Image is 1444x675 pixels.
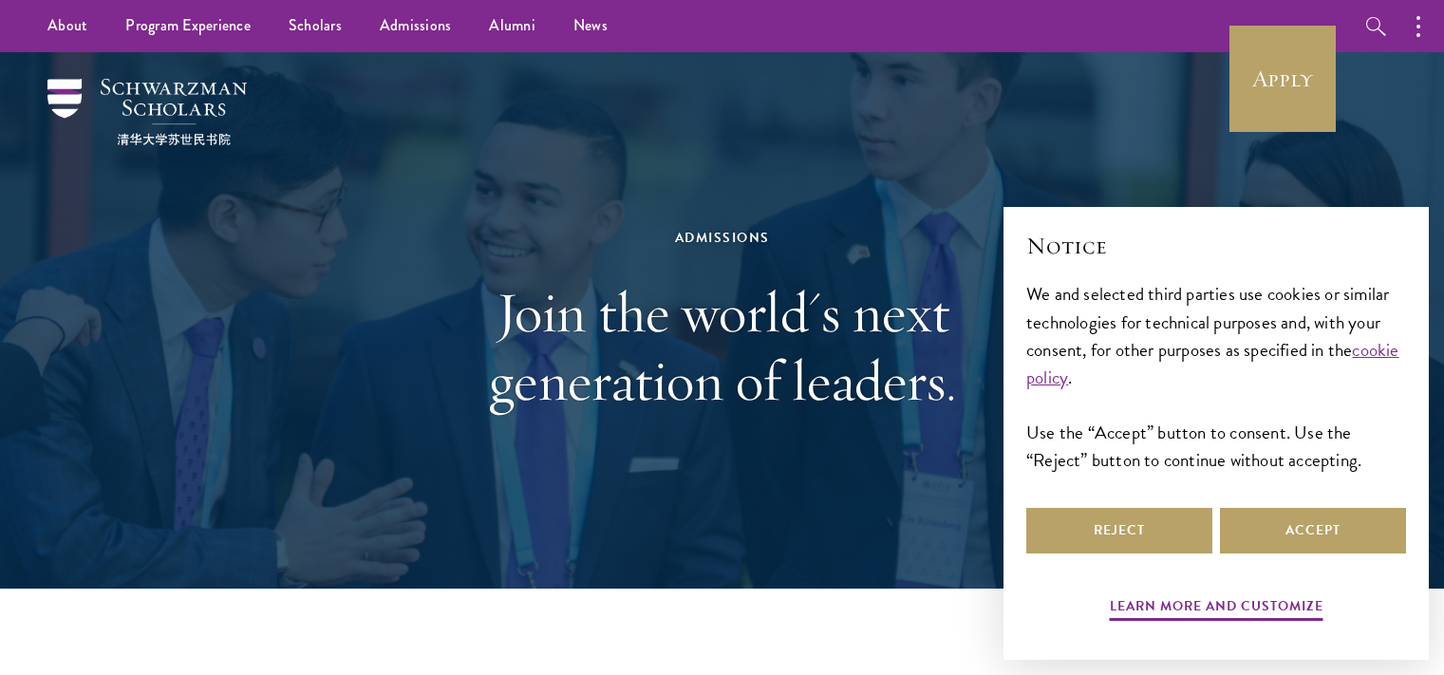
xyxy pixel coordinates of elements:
h2: Notice [1026,230,1406,262]
a: Apply [1229,26,1336,132]
a: cookie policy [1026,336,1399,391]
h1: Join the world's next generation of leaders. [395,278,1050,415]
img: Schwarzman Scholars [47,79,247,145]
button: Reject [1026,508,1212,553]
div: We and selected third parties use cookies or similar technologies for technical purposes and, wit... [1026,280,1406,473]
button: Accept [1220,508,1406,553]
div: Admissions [395,226,1050,250]
button: Learn more and customize [1110,594,1323,624]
